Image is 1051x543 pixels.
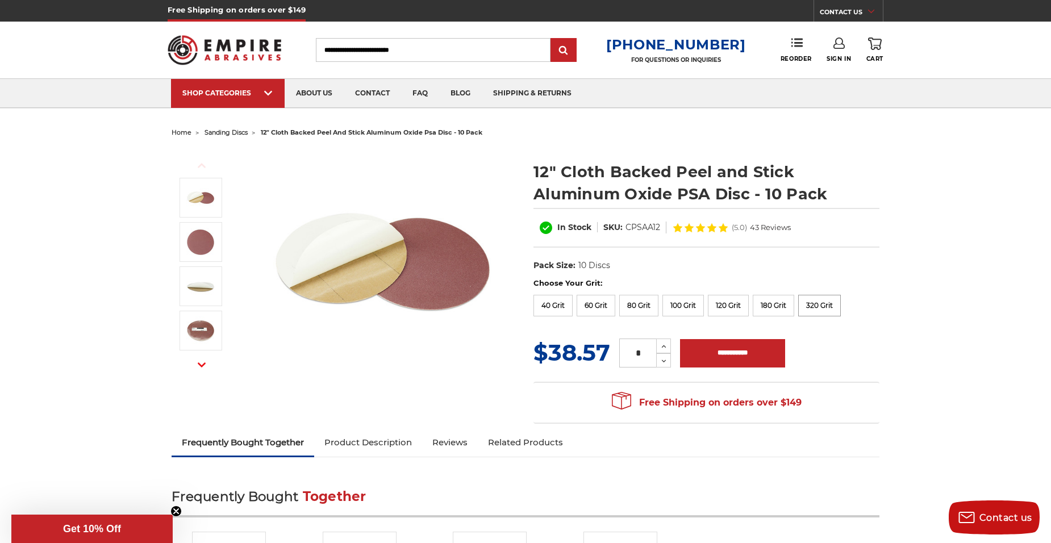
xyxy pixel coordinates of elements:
div: SHOP CATEGORIES [182,89,273,97]
span: Frequently Bought [172,488,298,504]
a: about us [285,79,344,108]
span: 12" cloth backed peel and stick aluminum oxide psa disc - 10 pack [261,128,482,136]
span: 43 Reviews [750,224,791,231]
button: Contact us [949,500,1040,534]
img: Empire Abrasives [168,28,281,72]
span: Get 10% Off [63,523,121,534]
a: Reviews [422,430,478,455]
dt: SKU: [603,222,623,233]
img: clothed backed AOX PSA - 10 Pack [186,316,215,345]
button: Previous [188,153,215,178]
p: FOR QUESTIONS OR INQUIRIES [606,56,746,64]
span: Free Shipping on orders over $149 [612,391,802,414]
span: $38.57 [533,339,610,366]
a: blog [439,79,482,108]
h1: 12" Cloth Backed Peel and Stick Aluminum Oxide PSA Disc - 10 Pack [533,161,879,205]
a: sanding discs [205,128,248,136]
a: Frequently Bought Together [172,430,314,455]
button: Next [188,353,215,377]
button: Close teaser [170,506,182,517]
img: 12 inch Aluminum Oxide PSA Sanding Disc with Cloth Backing [269,149,497,376]
a: CONTACT US [820,6,883,22]
div: Get 10% OffClose teaser [11,515,173,543]
span: Contact us [979,512,1032,523]
span: Together [303,488,366,504]
label: Choose Your Grit: [533,278,879,289]
a: Cart [866,37,883,62]
a: home [172,128,191,136]
a: contact [344,79,401,108]
input: Submit [552,39,575,62]
a: faq [401,79,439,108]
a: [PHONE_NUMBER] [606,36,746,53]
dd: CPSAA12 [625,222,660,233]
dd: 10 Discs [578,260,610,271]
img: 12 inch Aluminum Oxide PSA Sanding Disc with Cloth Backing [186,183,215,212]
a: Product Description [314,430,422,455]
dt: Pack Size: [533,260,575,271]
span: Sign In [827,55,851,62]
a: Reorder [781,37,812,62]
a: shipping & returns [482,79,583,108]
span: In Stock [557,222,591,232]
a: Related Products [478,430,573,455]
span: (5.0) [732,224,747,231]
img: peel and stick psa aluminum oxide disc [186,228,215,256]
span: Cart [866,55,883,62]
img: sticky backed sanding disc [186,272,215,300]
span: Reorder [781,55,812,62]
